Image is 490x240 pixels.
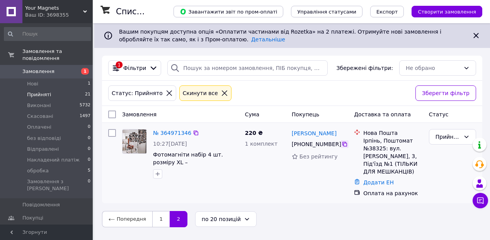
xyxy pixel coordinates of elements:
span: 10:27[DATE] [153,141,187,147]
span: Оплачені [27,124,51,131]
input: Пошук за номером замовлення, ПІБ покупця, номером телефону, Email, номером накладної [167,60,327,76]
span: Збережені фільтри: [337,64,393,72]
button: Чат з покупцем [473,193,488,208]
a: Попередня [102,211,152,227]
button: Експорт [370,6,404,17]
span: Замовлення та повідомлення [22,48,93,62]
div: по 20 позицій [202,215,241,223]
span: Створити замовлення [418,9,476,15]
span: 5 [88,167,90,174]
div: Прийнято [436,133,460,141]
div: Нова Пошта [363,129,423,137]
span: Накладений платіж [27,157,80,163]
div: Оплата на рахунок [363,189,423,197]
span: [PHONE_NUMBER] [292,141,341,147]
span: Відправлені [27,146,59,153]
button: Управління статусами [291,6,362,17]
span: 1 [81,68,89,75]
span: 220 ₴ [245,130,263,136]
a: Детальніше [251,36,285,43]
input: Пошук [4,27,91,41]
button: Створити замовлення [412,6,482,17]
div: Ваш ID: 3698355 [25,12,93,19]
a: № 364971346 [153,130,191,136]
span: Доставка та оплата [354,111,411,117]
span: Повідомлення [22,201,60,208]
span: Cума [245,111,259,117]
span: 1497 [80,113,90,120]
span: без відповіді [27,135,61,142]
span: Замовлення [122,111,157,117]
span: Вашим покупцям доступна опція «Оплатити частинами від Rozetka» на 2 платежі. Отримуйте нові замов... [119,29,441,43]
span: 0 [88,146,90,153]
a: Фото товару [122,129,147,154]
a: Створити замовлення [404,8,482,14]
div: Ірпінь, Поштомат №38325: вул. [PERSON_NAME], 3, Під'їзд №1 (ТІЛЬКИ ДЛЯ МЕШКАНЦІВ) [363,137,423,175]
span: Покупець [292,111,319,117]
span: Скасовані [27,113,53,120]
button: Зберегти фільтр [415,85,476,101]
span: Замовлення з [PERSON_NAME] [27,178,88,192]
h1: Список замовлень [116,7,194,16]
span: Фільтри [123,64,146,72]
a: [PERSON_NAME] [292,129,337,137]
div: Не обрано [406,64,460,72]
span: 0 [88,135,90,142]
span: Зберегти фільтр [422,89,470,97]
a: 2 [170,211,187,227]
div: Cкинути все [181,89,219,97]
button: Завантажити звіт по пром-оплаті [174,6,283,17]
a: Фотомагніти набір 4 шт. розміру XL – Персоналізований Фотомагніт у Великому Форматі [153,151,223,189]
span: Замовлення [22,68,54,75]
span: 1 [88,80,90,87]
span: 0 [88,157,90,163]
span: Нові [27,80,38,87]
span: Виконані [27,102,51,109]
span: Без рейтингу [299,153,338,160]
span: 5732 [80,102,90,109]
span: Статус [429,111,449,117]
a: Додати ЕН [363,179,394,186]
span: обробка [27,167,49,174]
span: Your Magnets [25,5,83,12]
span: Експорт [376,9,398,15]
div: Статус: Прийнято [110,89,164,97]
span: 21 [85,91,90,98]
span: Управління статусами [297,9,356,15]
img: Фото товару [122,129,146,153]
span: Покупці [22,214,43,221]
a: 1 [152,211,170,227]
span: 1 комплект [245,141,277,147]
span: 0 [88,178,90,192]
span: 0 [88,124,90,131]
span: Прийняті [27,91,51,98]
span: Завантажити звіт по пром-оплаті [180,8,277,15]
